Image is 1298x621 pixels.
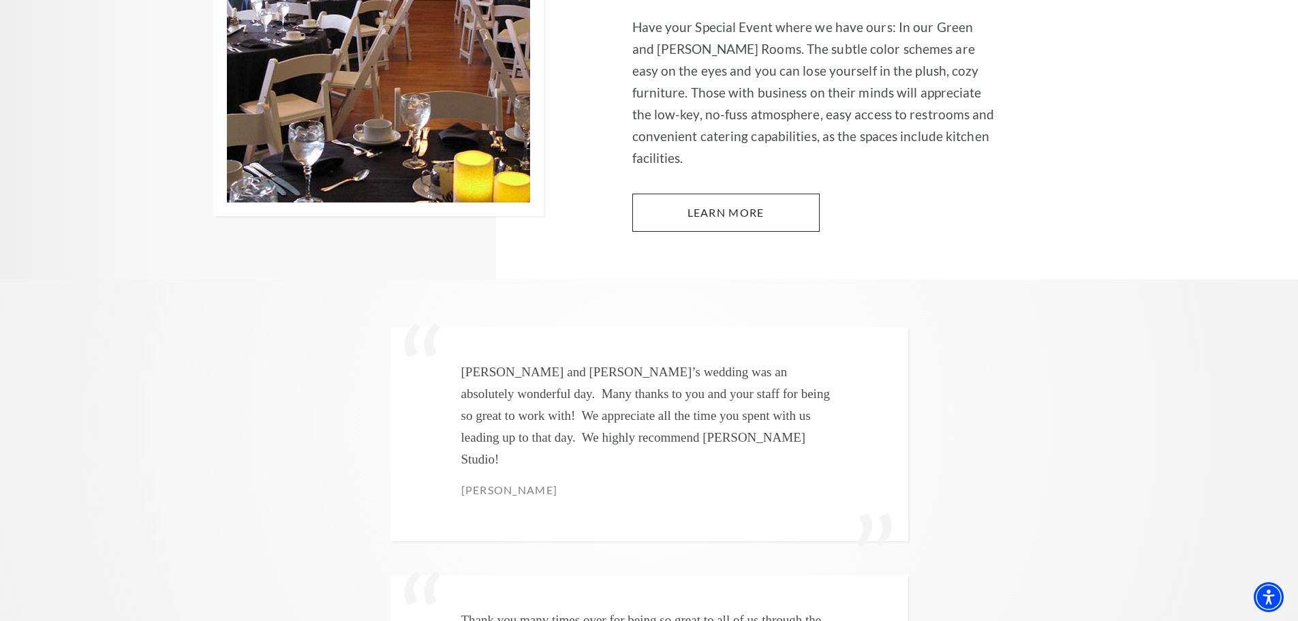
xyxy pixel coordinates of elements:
div: Accessibility Menu [1254,582,1284,612]
a: Learn More Green and Richardson Rooms [632,194,820,232]
p: Have your Special Event where we have ours: In our Green and [PERSON_NAME] Rooms. The subtle colo... [632,16,997,169]
p: [PERSON_NAME] [461,483,837,498]
p: [PERSON_NAME] and [PERSON_NAME]’s wedding was an absolutely wonderful day. Many thanks to you and... [461,361,837,470]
